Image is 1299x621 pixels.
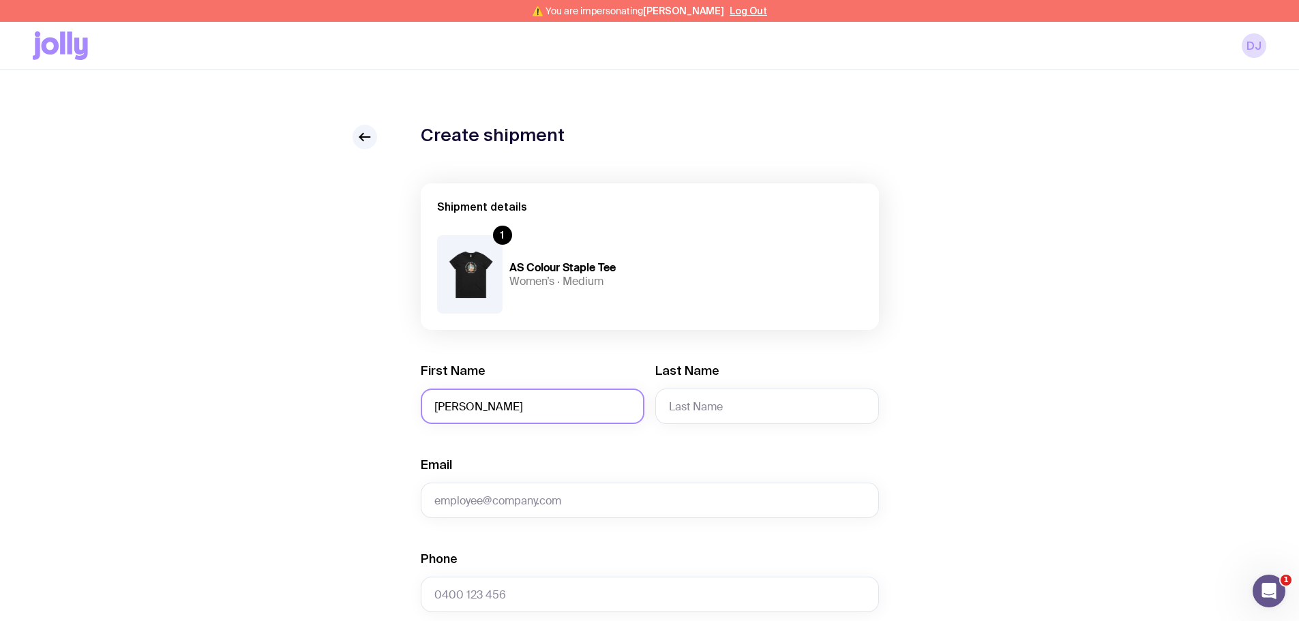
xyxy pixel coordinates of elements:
h4: AS Colour Staple Tee [509,261,642,275]
label: First Name [421,363,486,379]
span: 1 [1281,575,1291,586]
button: Log Out [730,5,767,16]
a: DJ [1242,33,1266,58]
input: Last Name [655,389,879,424]
input: 0400 123 456 [421,577,879,612]
h5: Women’s · Medium [509,275,642,288]
input: employee@company.com [421,483,879,518]
label: Last Name [655,363,719,379]
iframe: Intercom live chat [1253,575,1285,607]
span: [PERSON_NAME] [643,5,724,16]
div: 1 [493,226,512,245]
h1: Create shipment [421,125,565,145]
input: First Name [421,389,644,424]
span: ⚠️ You are impersonating [532,5,724,16]
h2: Shipment details [437,200,863,213]
label: Phone [421,551,458,567]
label: Email [421,457,452,473]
